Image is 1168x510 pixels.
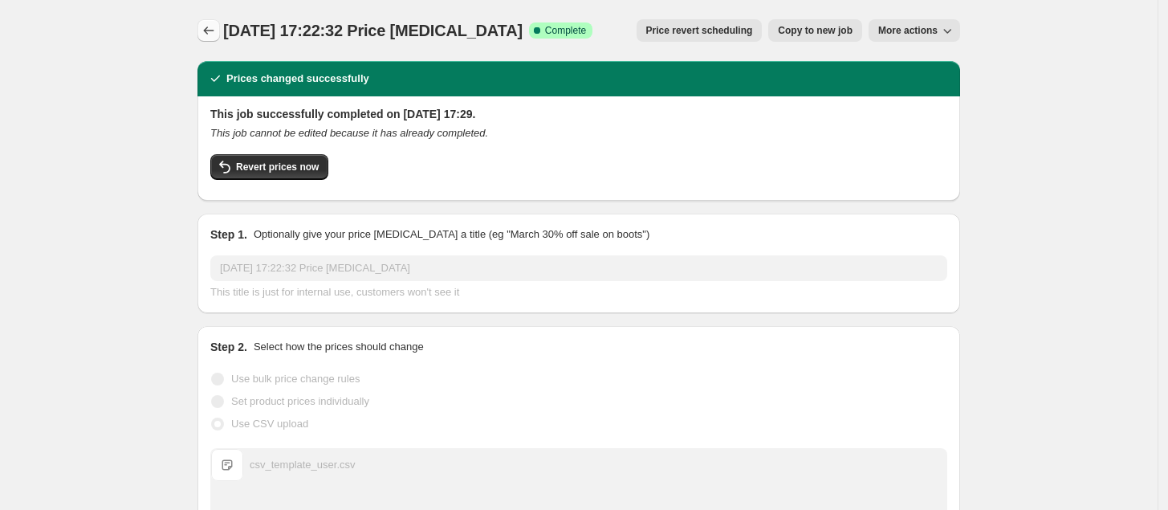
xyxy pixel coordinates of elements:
[545,24,586,37] span: Complete
[197,19,220,42] button: Price change jobs
[210,127,488,139] i: This job cannot be edited because it has already completed.
[210,286,459,298] span: This title is just for internal use, customers won't see it
[254,339,424,355] p: Select how the prices should change
[223,22,523,39] span: [DATE] 17:22:32 Price [MEDICAL_DATA]
[210,339,247,355] h2: Step 2.
[210,226,247,243] h2: Step 1.
[637,19,763,42] button: Price revert scheduling
[210,154,328,180] button: Revert prices now
[250,457,356,473] div: csv_template_user.csv
[646,24,753,37] span: Price revert scheduling
[231,418,308,430] span: Use CSV upload
[254,226,649,243] p: Optionally give your price [MEDICAL_DATA] a title (eg "March 30% off sale on boots")
[210,255,947,281] input: 30% off holiday sale
[869,19,960,42] button: More actions
[236,161,319,173] span: Revert prices now
[878,24,938,37] span: More actions
[231,373,360,385] span: Use bulk price change rules
[226,71,369,87] h2: Prices changed successfully
[231,395,369,407] span: Set product prices individually
[210,106,947,122] h2: This job successfully completed on [DATE] 17:29.
[778,24,853,37] span: Copy to new job
[768,19,862,42] button: Copy to new job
